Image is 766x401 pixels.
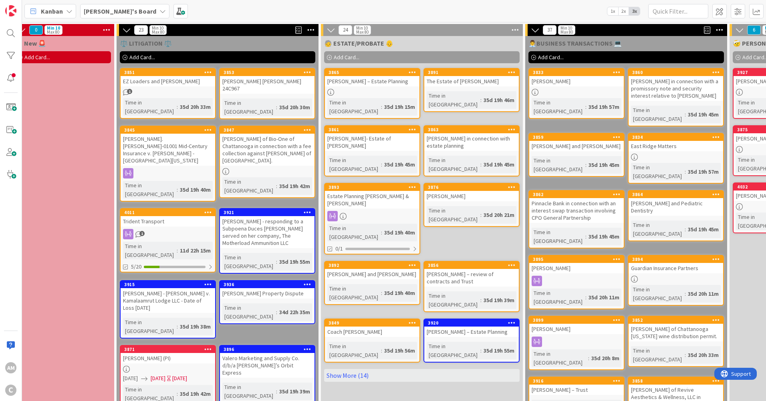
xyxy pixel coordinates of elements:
[480,96,482,104] span: :
[424,69,519,76] div: 3891
[47,30,59,34] div: Max 80
[327,98,381,116] div: Time in [GEOGRAPHIC_DATA]
[632,134,723,140] div: 3834
[177,322,178,331] span: :
[533,134,624,140] div: 3859
[427,91,480,109] div: Time in [GEOGRAPHIC_DATA]
[152,26,163,30] div: Min 10
[329,127,419,132] div: 3861
[588,354,589,363] span: :
[424,184,519,191] div: 3876
[325,269,419,279] div: [PERSON_NAME] and [PERSON_NAME]
[325,191,419,209] div: Estate Planning [PERSON_NAME] & [PERSON_NAME]
[686,351,721,359] div: 35d 20h 33m
[528,190,625,249] a: 3862Pinnacle Bank in connection with an interest swap transaction involving CPO General Partnersh...
[177,102,178,111] span: :
[121,76,215,86] div: EZ Loaders and [PERSON_NAME]
[382,289,417,297] div: 35d 19h 40m
[629,141,723,151] div: East Ridge Matters
[178,185,213,194] div: 35d 19h 40m
[41,6,63,16] span: Kanban
[356,26,368,30] div: Min 10
[120,280,216,339] a: 3915[PERSON_NAME] - [PERSON_NAME] v. Kamalaamrut Lodge LLC - Date of Loss [DATE]Time in [GEOGRAPH...
[589,354,621,363] div: 35d 20h 8m
[628,190,724,241] a: 3864[PERSON_NAME] and Pediatric DentistryTime in [GEOGRAPHIC_DATA]:35d 19h 45m
[222,303,276,321] div: Time in [GEOGRAPHIC_DATA]
[381,160,382,169] span: :
[585,160,587,169] span: :
[648,4,708,18] input: Quick Filter...
[424,319,519,327] div: 3920
[532,289,585,306] div: Time in [GEOGRAPHIC_DATA]
[222,177,276,195] div: Time in [GEOGRAPHIC_DATA]
[424,191,519,201] div: [PERSON_NAME]
[329,184,419,190] div: 3893
[324,319,420,363] a: 3849Coach [PERSON_NAME]Time in [GEOGRAPHIC_DATA]:35d 19h 56m
[120,126,216,202] a: 3845[PERSON_NAME].[PERSON_NAME]-01001 Mid-Century Insurance v. [PERSON_NAME] - [GEOGRAPHIC_DATA][...
[178,246,213,255] div: 11d 22h 15m
[629,263,723,273] div: Guardian Insurance Partners
[325,69,419,76] div: 3865
[172,374,187,383] div: [DATE]
[220,346,314,353] div: 3896
[325,184,419,191] div: 3893
[424,269,519,287] div: [PERSON_NAME] – review of contracts and Trust
[151,374,165,383] span: [DATE]
[629,134,723,141] div: 3834
[629,317,723,324] div: 3852
[124,210,215,215] div: 4011
[424,319,519,337] div: 3920[PERSON_NAME] – Estate Planning
[424,262,519,287] div: 3856[PERSON_NAME] – review of contracts and Trust
[529,69,624,86] div: 3833[PERSON_NAME]
[631,106,685,123] div: Time in [GEOGRAPHIC_DATA]
[428,320,519,326] div: 3920
[220,281,314,299] div: 3936[PERSON_NAME] Property Dispute
[325,126,419,151] div: 3861[PERSON_NAME]- Estate of [PERSON_NAME]
[121,69,215,86] div: 3851EZ Loaders and [PERSON_NAME]
[5,385,16,396] div: C
[220,134,314,166] div: [PERSON_NAME] of Bio-One of Chattanooga in connection with a fee collection against [PERSON_NAME]...
[587,293,621,302] div: 35d 20h 11m
[685,167,686,176] span: :
[220,69,314,94] div: 3853[PERSON_NAME] [PERSON_NAME] 24C967
[423,261,520,312] a: 3856[PERSON_NAME] – review of contracts and TrustTime in [GEOGRAPHIC_DATA]:35d 19h 39m
[482,96,516,104] div: 35d 19h 46m
[121,209,215,216] div: 4011
[629,191,723,198] div: 3864
[277,182,312,190] div: 35d 19h 42m
[224,70,314,75] div: 3853
[423,183,520,227] a: 3876[PERSON_NAME]Time in [GEOGRAPHIC_DATA]:35d 20h 21m
[529,256,624,273] div: 3895[PERSON_NAME]
[424,133,519,151] div: [PERSON_NAME] in connection with estate planning
[529,263,624,273] div: [PERSON_NAME]
[629,198,723,216] div: [PERSON_NAME] and Pediatric Dentistry
[220,346,314,378] div: 3896Valero Marketing and Supply Co. d/b/a [PERSON_NAME]’s Orbit Express
[219,126,315,198] a: 3847[PERSON_NAME] of Bio-One of Chattanooga in connection with a fee collection against [PERSON_N...
[533,70,624,75] div: 3833
[220,216,314,248] div: [PERSON_NAME] - responding to a Subpoena Duces [PERSON_NAME] served on her company, The Motherloa...
[219,208,315,274] a: 3921[PERSON_NAME] - responding to a Subpoena Duces [PERSON_NAME] served on her company, The Mothe...
[529,317,624,324] div: 3899
[427,342,480,359] div: Time in [GEOGRAPHIC_DATA]
[220,209,314,216] div: 3921
[325,262,419,279] div: 3892[PERSON_NAME] and [PERSON_NAME]
[424,327,519,337] div: [PERSON_NAME] – Estate Planning
[121,126,215,166] div: 3845[PERSON_NAME].[PERSON_NAME]-01001 Mid-Century Insurance v. [PERSON_NAME] - [GEOGRAPHIC_DATA][...
[120,208,216,273] a: 4011Trident TransportTime in [GEOGRAPHIC_DATA]:11d 22h 15m5/20
[124,347,215,352] div: 3871
[381,346,382,355] span: :
[428,263,519,268] div: 3856
[428,70,519,75] div: 3891
[618,7,629,15] span: 2x
[628,255,724,306] a: 3894Guardian Insurance PartnersTime in [GEOGRAPHIC_DATA]:35d 20h 11m
[533,378,624,384] div: 3916
[220,353,314,378] div: Valero Marketing and Supply Co. d/b/a [PERSON_NAME]’s Orbit Express
[121,288,215,313] div: [PERSON_NAME] - [PERSON_NAME] v. Kamalaamrut Lodge LLC - Date of Loss [DATE]
[628,133,724,184] a: 3834East Ridge MattersTime in [GEOGRAPHIC_DATA]:35d 19h 57m
[224,127,314,133] div: 3847
[329,263,419,268] div: 3892
[325,133,419,151] div: [PERSON_NAME]- Estate of [PERSON_NAME]
[587,102,621,111] div: 35d 19h 57m
[124,127,215,133] div: 3845
[327,156,381,173] div: Time in [GEOGRAPHIC_DATA]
